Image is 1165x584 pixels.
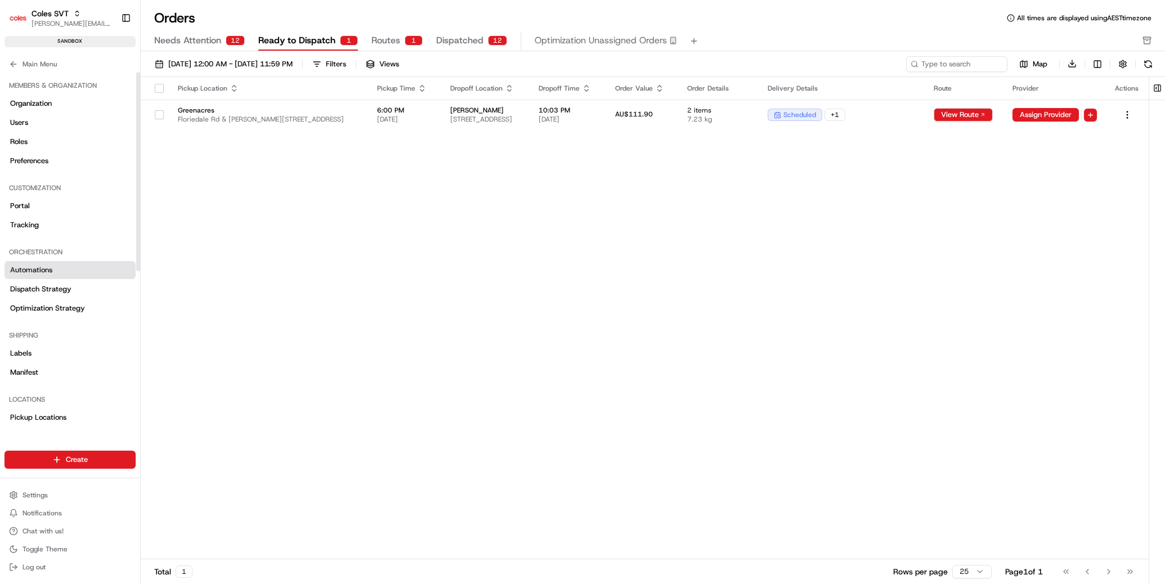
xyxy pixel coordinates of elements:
[5,133,136,151] a: Roles
[405,35,423,46] div: 1
[906,56,1007,72] input: Type to search
[1005,566,1043,577] div: Page 1 of 1
[10,412,66,423] span: Pickup Locations
[7,158,91,178] a: 📗Knowledge Base
[178,84,359,93] div: Pickup Location
[379,59,399,69] span: Views
[450,106,521,115] span: [PERSON_NAME]
[226,35,245,46] div: 12
[1017,14,1151,23] span: All times are displayed using AEST timezone
[5,280,136,298] a: Dispatch Strategy
[23,60,57,69] span: Main Menu
[32,8,69,19] button: Coles SVT
[893,566,948,577] p: Rows per page
[38,118,142,127] div: We're available if you need us!
[11,44,205,62] p: Welcome 👋
[326,59,346,69] div: Filters
[377,115,432,124] span: [DATE]
[488,35,507,46] div: 12
[687,106,750,115] span: 2 items
[5,363,136,381] a: Manifest
[450,84,521,93] div: Dropoff Location
[1012,57,1055,71] button: Map
[32,19,112,28] button: [PERSON_NAME][EMAIL_ADDRESS][DOMAIN_NAME]
[168,59,293,69] span: [DATE] 12:00 AM - [DATE] 11:59 PM
[11,164,20,173] div: 📗
[450,115,521,124] span: [STREET_ADDRESS]
[5,243,136,261] div: Orchestration
[10,201,30,211] span: Portal
[38,107,185,118] div: Start new chat
[377,106,432,115] span: 6:00 PM
[258,34,335,47] span: Ready to Dispatch
[10,265,52,275] span: Automations
[23,563,46,572] span: Log out
[5,451,136,469] button: Create
[10,98,52,109] span: Organization
[5,179,136,197] div: Customization
[377,84,432,93] div: Pickup Time
[539,84,597,93] div: Dropoff Time
[191,110,205,124] button: Start new chat
[5,114,136,132] a: Users
[23,163,86,174] span: Knowledge Base
[178,115,359,124] span: Floriedale Rd & [PERSON_NAME][STREET_ADDRESS]
[825,109,845,121] div: + 1
[615,84,670,93] div: Order Value
[5,197,136,215] a: Portal
[535,34,667,47] span: Optimization Unassigned Orders
[5,36,136,47] div: sandbox
[307,56,351,72] button: Filters
[5,541,136,557] button: Toggle Theme
[5,326,136,344] div: Shipping
[1140,56,1156,72] button: Refresh
[154,565,192,578] div: Total
[10,118,28,128] span: Users
[10,367,38,378] span: Manifest
[5,5,116,32] button: Coles SVTColes SVT[PERSON_NAME][EMAIL_ADDRESS][DOMAIN_NAME]
[371,34,400,47] span: Routes
[11,11,34,33] img: Nash
[5,408,136,426] a: Pickup Locations
[10,348,32,358] span: Labels
[783,110,816,119] span: scheduled
[5,505,136,521] button: Notifications
[5,344,136,362] a: Labels
[1033,59,1047,69] span: Map
[687,115,750,124] span: 7.23 kg
[10,284,71,294] span: Dispatch Strategy
[154,9,195,27] h1: Orders
[106,163,181,174] span: API Documentation
[5,261,136,279] a: Automations
[1012,84,1097,93] div: Provider
[29,72,186,84] input: Clear
[5,216,136,234] a: Tracking
[539,106,597,115] span: 10:03 PM
[1115,84,1140,93] div: Actions
[768,84,916,93] div: Delivery Details
[340,35,358,46] div: 1
[79,190,136,199] a: Powered byPylon
[95,164,104,173] div: 💻
[934,108,993,122] button: View Route
[10,220,39,230] span: Tracking
[5,523,136,539] button: Chat with us!
[361,56,404,72] button: Views
[178,106,359,115] span: Greenacres
[615,110,653,119] span: AU$111.90
[5,56,136,72] button: Main Menu
[5,299,136,317] a: Optimization Strategy
[10,156,48,166] span: Preferences
[5,487,136,503] button: Settings
[66,455,88,465] span: Create
[154,34,221,47] span: Needs Attention
[5,152,136,170] a: Preferences
[23,491,48,500] span: Settings
[23,527,64,536] span: Chat with us!
[539,115,597,124] span: [DATE]
[687,84,750,93] div: Order Details
[23,545,68,554] span: Toggle Theme
[1012,108,1079,122] button: Assign Provider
